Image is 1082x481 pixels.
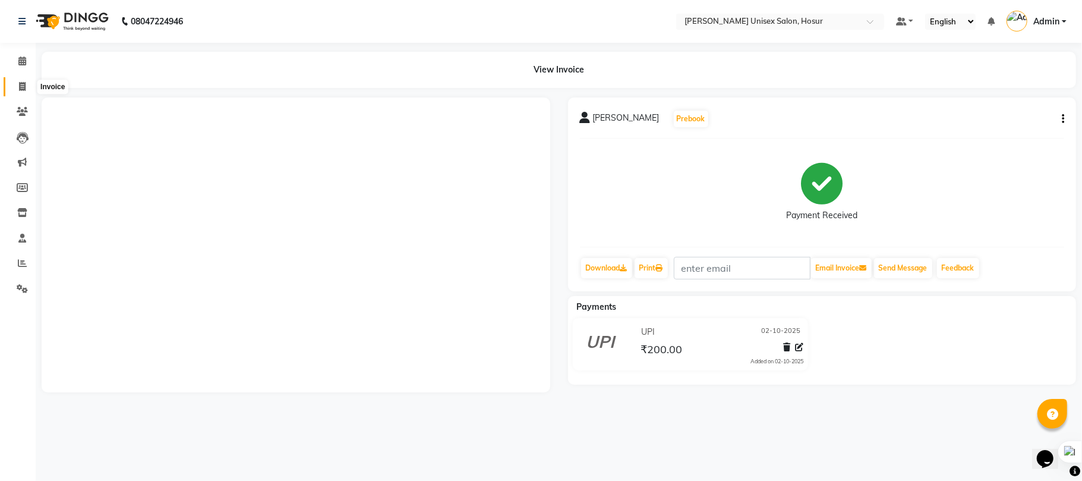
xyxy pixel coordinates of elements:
iframe: chat widget [1032,433,1070,469]
a: Feedback [937,258,979,278]
span: Admin [1033,15,1059,28]
a: Print [635,258,668,278]
span: Payments [577,301,617,312]
span: 02-10-2025 [761,326,800,338]
button: Prebook [674,111,708,127]
span: ₹200.00 [641,342,682,359]
input: enter email [674,257,810,279]
a: Download [581,258,632,278]
b: 08047224946 [131,5,183,38]
div: Added on 02-10-2025 [750,357,803,366]
img: logo [30,5,112,38]
span: [PERSON_NAME] [593,112,660,128]
img: Admin [1007,11,1027,32]
button: Send Message [874,258,932,278]
button: Email Invoice [811,258,872,278]
span: UPI [641,326,655,338]
div: Invoice [37,80,68,95]
div: Payment Received [786,210,857,222]
div: View Invoice [42,52,1076,88]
